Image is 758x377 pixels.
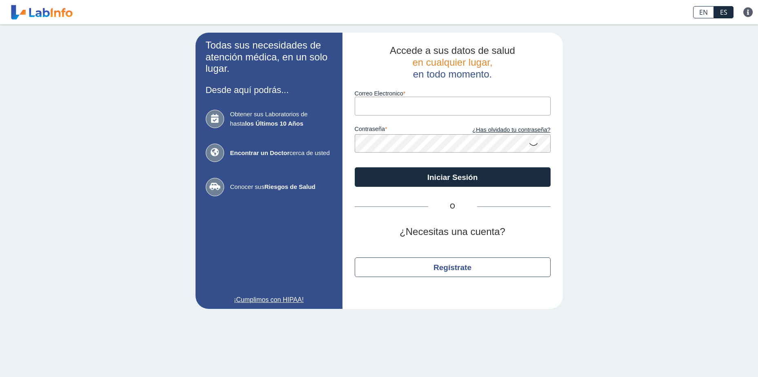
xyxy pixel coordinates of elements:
a: EN [693,6,714,18]
h2: ¿Necesitas una cuenta? [355,226,551,238]
h2: Todas sus necesidades de atención médica, en un solo lugar. [206,40,332,75]
a: ES [714,6,734,18]
label: Correo Electronico [355,90,551,97]
h3: Desde aquí podrás... [206,85,332,95]
span: Accede a sus datos de salud [390,45,515,56]
b: Encontrar un Doctor [230,149,290,156]
span: O [428,202,477,211]
b: los Últimos 10 Años [245,120,303,127]
a: ¿Has olvidado tu contraseña? [453,126,551,135]
b: Riesgos de Salud [265,183,316,190]
span: cerca de usted [230,149,332,158]
span: en cualquier lugar, [412,57,492,68]
button: Regístrate [355,257,551,277]
button: Iniciar Sesión [355,167,551,187]
a: ¡Cumplimos con HIPAA! [206,295,332,305]
label: contraseña [355,126,453,135]
span: Conocer sus [230,182,332,192]
span: en todo momento. [413,69,492,80]
span: Obtener sus Laboratorios de hasta [230,110,332,128]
